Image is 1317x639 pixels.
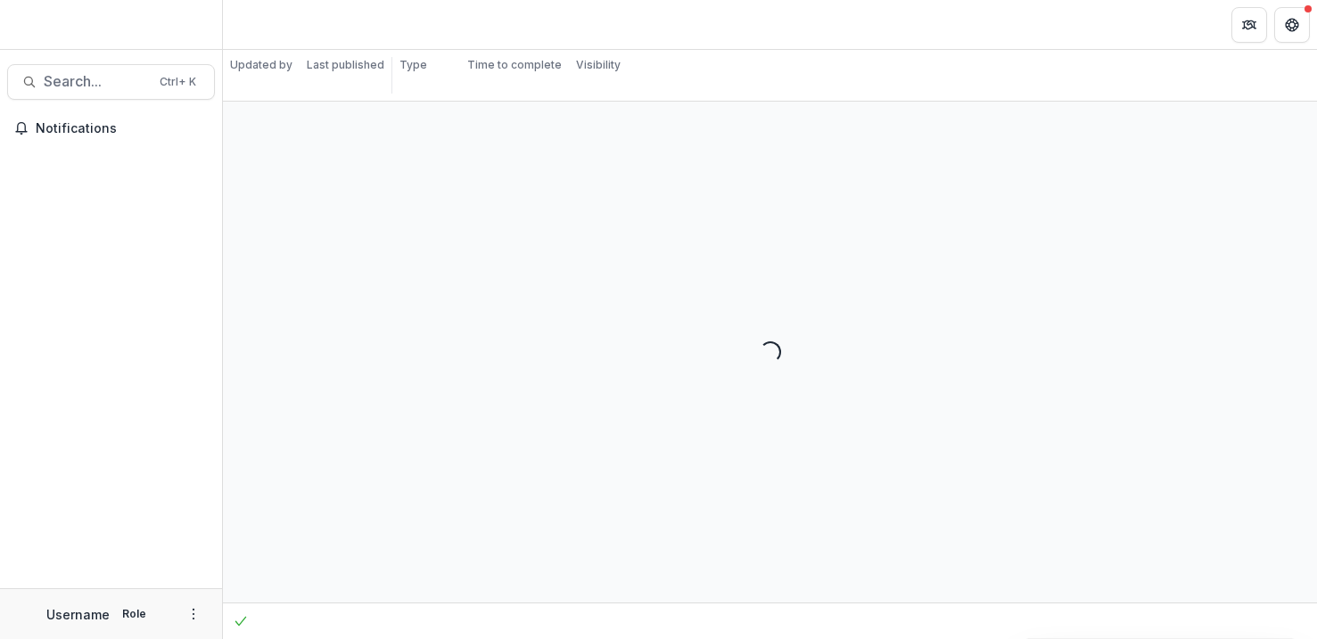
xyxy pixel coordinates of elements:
span: Search... [44,73,149,90]
div: Ctrl + K [156,72,200,92]
button: Get Help [1274,7,1310,43]
p: Updated by [230,57,292,73]
p: Role [117,606,152,622]
button: More [183,603,204,625]
span: Notifications [36,121,208,136]
button: Partners [1231,7,1267,43]
button: Search... [7,64,215,100]
p: Type [399,57,427,73]
button: Notifications [7,114,215,143]
p: Visibility [576,57,621,73]
p: Last published [307,57,384,73]
p: Username [46,605,110,624]
p: Time to complete [467,57,562,73]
